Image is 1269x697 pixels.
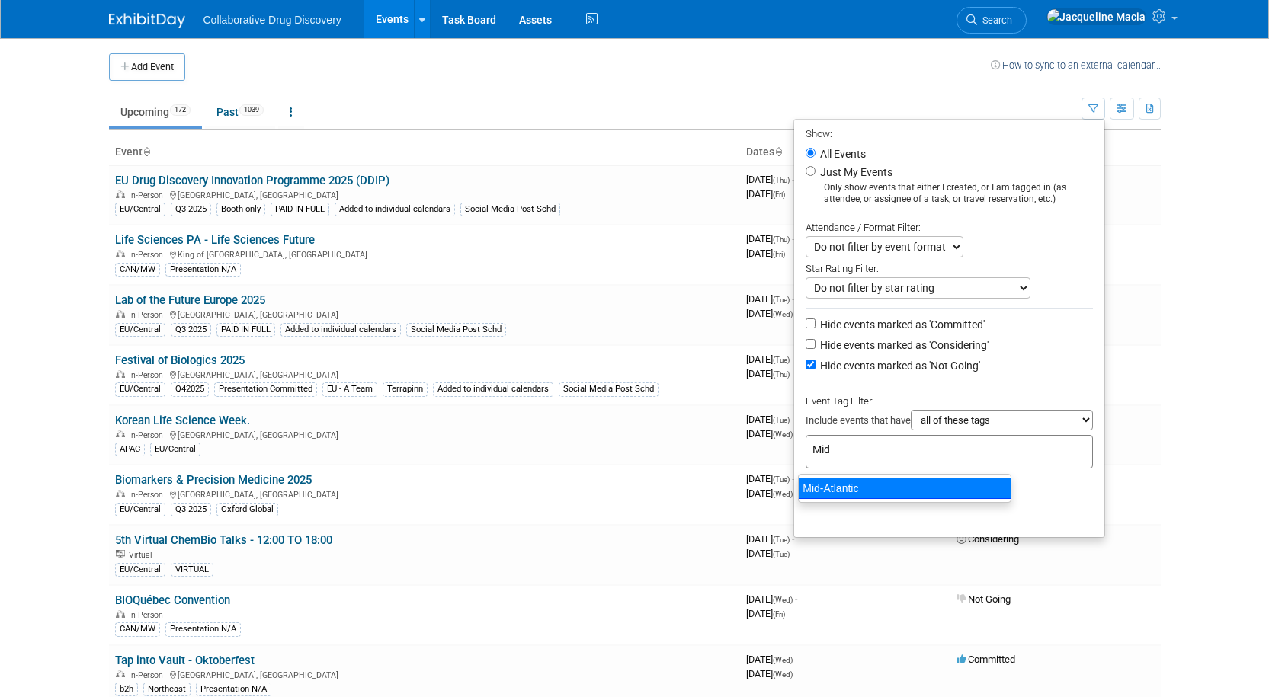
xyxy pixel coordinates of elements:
[773,416,790,424] span: (Tue)
[817,149,866,159] label: All Events
[143,145,150,158] a: Sort by Event Name
[806,123,1093,142] div: Show:
[115,368,734,380] div: [GEOGRAPHIC_DATA], [GEOGRAPHIC_DATA]
[957,7,1027,34] a: Search
[150,443,200,456] div: EU/Central
[746,174,794,185] span: [DATE]
[216,323,275,337] div: PAID IN FULL
[216,203,265,216] div: Booth only
[773,610,785,619] span: (Fri)
[115,668,734,680] div: [GEOGRAPHIC_DATA], [GEOGRAPHIC_DATA]
[129,190,168,200] span: In-Person
[116,370,125,378] img: In-Person Event
[792,414,794,425] span: -
[280,323,401,337] div: Added to individual calendars
[773,536,790,544] span: (Tue)
[322,382,377,396] div: EU - A Team
[115,488,734,500] div: [GEOGRAPHIC_DATA], [GEOGRAPHIC_DATA]
[115,203,165,216] div: EU/Central
[115,503,165,516] div: EU/Central
[129,310,168,320] span: In-Person
[773,550,790,558] span: (Tue)
[746,308,793,319] span: [DATE]
[116,250,125,257] img: In-Person Event
[109,13,185,28] img: ExhibitDay
[817,165,892,180] label: Just My Events
[792,293,794,305] span: -
[109,98,202,126] a: Upcoming172
[746,293,794,305] span: [DATE]
[746,233,794,245] span: [DATE]
[271,203,329,216] div: PAID IN FULL
[171,203,211,216] div: Q3 2025
[773,670,793,679] span: (Wed)
[129,250,168,260] span: In-Person
[817,317,985,332] label: Hide events marked as 'Committed'
[203,14,341,26] span: Collaborative Drug Discovery
[806,410,1093,435] div: Include events that have
[746,593,797,605] span: [DATE]
[773,430,793,439] span: (Wed)
[116,310,125,318] img: In-Person Event
[773,296,790,304] span: (Tue)
[812,442,1026,457] input: Type tag and hit enter
[773,176,790,184] span: (Thu)
[746,608,785,619] span: [DATE]
[746,533,794,545] span: [DATE]
[806,182,1093,205] div: Only show events that either I created, or I am tagged in (as attendee, or assignee of a task, or...
[773,235,790,244] span: (Thu)
[116,490,125,497] img: In-Person Event
[746,248,785,259] span: [DATE]
[773,250,785,258] span: (Fri)
[746,414,794,425] span: [DATE]
[129,550,156,560] span: Virtual
[129,670,168,680] span: In-Person
[335,203,455,216] div: Added to individual calendars
[806,257,1093,277] div: Star Rating Filter:
[806,392,1093,410] div: Event Tag Filter:
[129,430,168,440] span: In-Person
[115,263,160,277] div: CAN/MW
[165,263,241,277] div: Presentation N/A
[746,353,794,365] span: [DATE]
[116,610,125,618] img: In-Person Event
[795,654,797,665] span: -
[383,382,428,396] div: Terrapinn
[216,503,278,516] div: Oxford Global
[115,654,255,667] a: Tap into Vault - Oktoberfest
[171,503,211,516] div: Q3 2025
[196,683,271,696] div: Presentation N/A
[115,683,138,696] div: b2h
[991,59,1161,71] a: How to sync to an external calendar...
[746,668,793,679] span: [DATE]
[115,593,230,607] a: BIOQuébec Convention
[116,430,125,438] img: In-Person Event
[115,473,312,487] a: Biomarkers & Precision Medicine 2025
[115,248,734,260] div: King of [GEOGRAPHIC_DATA], [GEOGRAPHIC_DATA]
[239,104,264,116] span: 1039
[977,14,1012,26] span: Search
[773,475,790,484] span: (Tue)
[115,308,734,320] div: [GEOGRAPHIC_DATA], [GEOGRAPHIC_DATA]
[798,478,1011,499] div: Mid-Atlantic
[116,190,125,198] img: In-Person Event
[129,610,168,620] span: In-Person
[170,104,191,116] span: 172
[817,337,989,353] label: Hide events marked as 'Considering'
[746,473,794,484] span: [DATE]
[795,593,797,605] span: -
[773,190,785,199] span: (Fri)
[773,596,793,604] span: (Wed)
[792,533,794,545] span: -
[559,382,659,396] div: Social Media Post Schd
[115,622,160,636] div: CAN/MW
[115,428,734,440] div: [GEOGRAPHIC_DATA], [GEOGRAPHIC_DATA]
[115,414,250,427] a: Korean Life Science Week.
[115,382,165,396] div: EU/Central
[817,358,980,373] label: Hide events marked as 'Not Going'
[205,98,275,126] a: Past1039
[115,563,165,577] div: EU/Central
[143,683,191,696] div: Northeast
[129,490,168,500] span: In-Person
[746,368,790,379] span: [DATE]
